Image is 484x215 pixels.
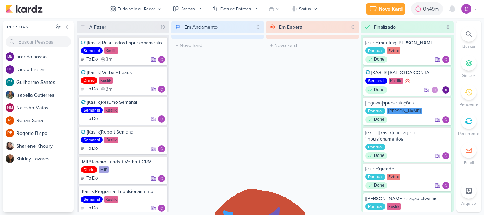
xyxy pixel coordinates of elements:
div: Responsável: Carlos Lima [158,175,165,182]
div: [Kaslik] Verba + Leads [81,69,165,76]
img: Carlos Lima [158,205,165,212]
div: Eztec [387,47,400,54]
div: Responsável: Carlos Lima [442,56,449,63]
p: DF [7,68,12,72]
div: [tagawa]apresentações [365,100,450,106]
p: DF [444,89,448,92]
div: Responsável: Carlos Lima [158,145,165,152]
p: Done [374,56,384,63]
img: Carlos Lima [431,86,438,94]
p: Email [464,159,474,166]
div: To Do [81,115,98,123]
div: [eztec]qrcode [365,166,450,172]
div: Pontual [365,203,385,210]
div: [Kaslik]Report Semanal [81,129,165,135]
input: Buscar Pessoas [6,36,71,47]
div: Renan Sena [6,116,14,125]
div: Kaslik [389,78,403,84]
div: Finalizado [374,23,396,31]
div: 8 [444,23,452,31]
div: Guilherme Santos [6,78,14,86]
div: Done [365,152,387,159]
p: RS [8,119,12,123]
img: Carlos Lima [461,4,471,14]
input: + Novo kard [173,40,263,51]
p: Grupos [462,72,476,79]
div: [PERSON_NAME] [387,108,422,114]
div: Kaslik [99,77,113,84]
div: Kaslik [104,47,118,54]
div: [MIP/Janeiro]Leads + Verba + CRM [81,159,165,165]
div: Pontual [365,47,385,54]
div: Responsável: Carlos Lima [442,116,449,123]
div: Pontual [365,144,385,150]
p: Done [374,116,384,123]
p: To Do [86,145,98,152]
p: Buscar [462,43,475,50]
div: Prioridade Alta [404,77,411,84]
img: Carlos Lima [442,182,449,189]
p: Done [374,152,384,159]
p: Done [374,182,384,189]
div: To Do [81,205,98,212]
div: último check-in há 3 meses [101,56,112,63]
div: D i e g o F r e i t a s [16,66,74,73]
p: Recorrente [458,130,479,137]
div: Semanal [81,47,103,54]
img: Carlos Lima [158,86,165,93]
div: Done [365,182,387,189]
img: Carlos Lima [158,56,165,63]
li: Ctrl + F [456,26,481,50]
div: Pessoas [6,24,54,30]
div: 0 [349,23,358,31]
div: Rogerio Bispo [6,129,14,137]
div: Responsável: Carlos Lima [442,182,449,189]
p: GS [7,80,12,84]
div: S h a r l e n e K h o u r y [16,142,74,150]
div: To Do [81,175,98,182]
div: [kaslik]criação ctwa his [365,196,450,202]
div: Diário [81,166,97,173]
div: A Fazer [89,23,106,31]
p: NM [7,106,13,110]
p: RB [7,131,12,135]
div: [Kaslik] Resultados Impulsionamento [81,40,165,46]
img: Shirley Tavares [6,154,14,163]
div: Responsável: Carlos Lima [158,205,165,212]
div: Kaslik [387,203,401,210]
div: Pontual [365,174,385,180]
div: Em Espera [279,23,302,31]
img: Sharlene Khoury [6,142,14,150]
div: Done [365,116,387,123]
div: To Do [81,145,98,152]
img: Isabella Gutierres [6,91,14,99]
div: To Do [81,56,98,63]
div: Diário [81,77,97,84]
div: Kaslik [104,196,118,203]
div: [KASLIK] SALDO DA CONTA [365,69,450,76]
div: 0h49m [423,5,441,13]
button: Novo Kard [366,3,405,15]
p: Done [374,86,384,94]
div: [Kaslik]Resumo Semanal [81,99,165,106]
div: Diego Freitas [6,65,14,74]
div: Responsável: Diego Freitas [442,86,449,94]
div: S h i r l e y T a v a r e s [16,155,74,163]
p: bb [7,55,12,59]
div: Diego Freitas [442,86,449,94]
span: 3m [106,57,112,62]
img: Carlos Lima [158,175,165,182]
div: Responsável: Carlos Lima [442,152,449,159]
div: Responsável: Carlos Lima [158,86,165,93]
div: G u i l h e r m e S a n t o s [16,79,74,86]
div: Kaslik [104,137,118,143]
p: Pendente [460,101,478,108]
div: I s a b e l l a G u t i e r r e s [16,91,74,99]
div: [Kaslik]Programar Impulsionamento [81,188,165,195]
div: b r e n d a b o s s o [16,53,74,61]
div: To Do [81,86,98,93]
div: 19 [158,23,168,31]
p: To Do [86,56,98,63]
p: To Do [86,86,98,93]
div: [eztec][kaslik]checagem impulsionamentos [365,130,450,142]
